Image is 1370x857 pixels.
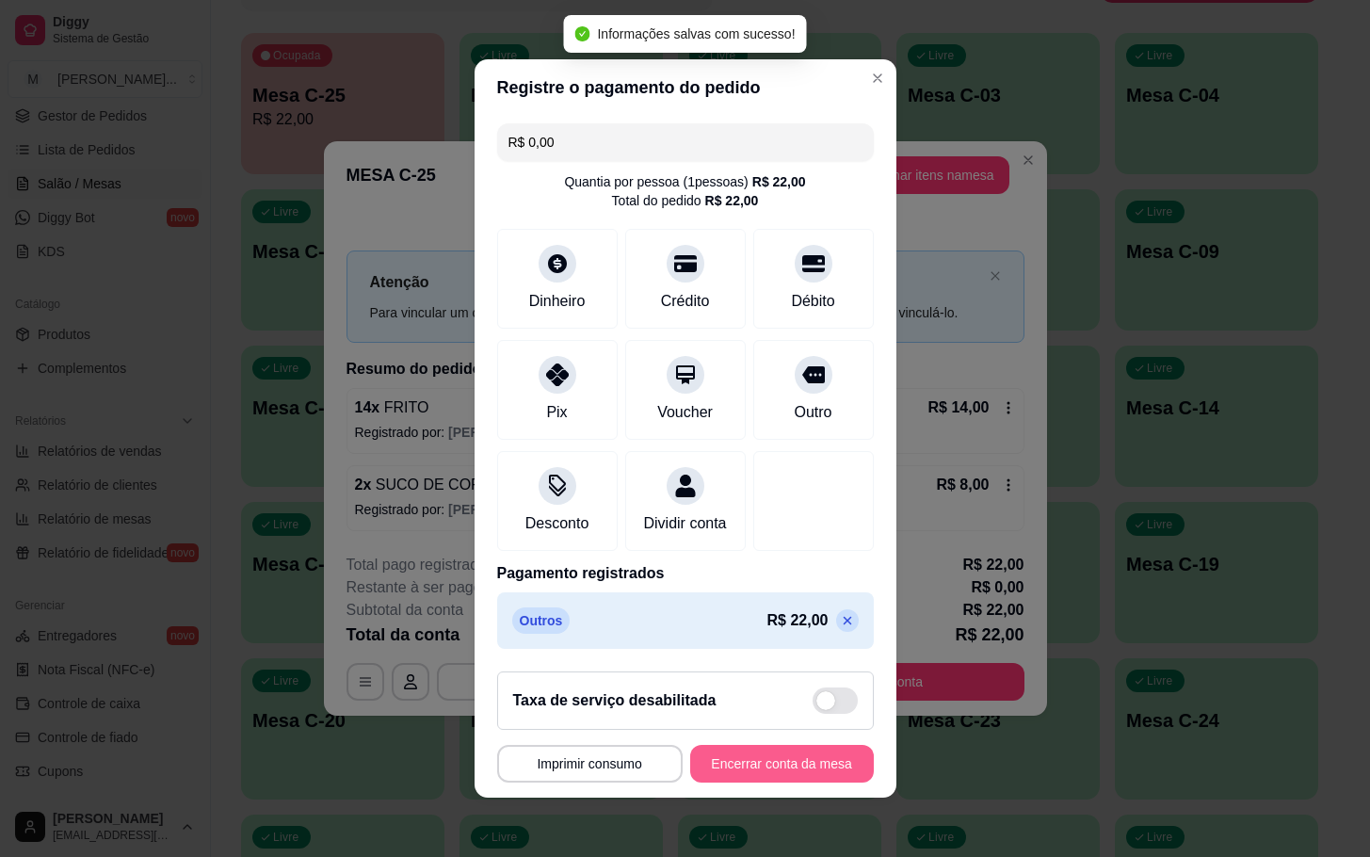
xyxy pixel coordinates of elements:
div: Crédito [661,290,710,313]
header: Registre o pagamento do pedido [475,59,896,116]
p: R$ 22,00 [767,609,829,632]
div: R$ 22,00 [705,191,759,210]
div: Outro [794,401,831,424]
span: Informações salvas com sucesso! [597,26,795,41]
button: Imprimir consumo [497,745,683,783]
span: check-circle [574,26,589,41]
input: Ex.: hambúrguer de cordeiro [508,123,862,161]
div: R$ 22,00 [752,172,806,191]
p: Pagamento registrados [497,562,874,585]
div: Total do pedido [612,191,759,210]
div: Dividir conta [643,512,726,535]
div: Dinheiro [529,290,586,313]
div: Quantia por pessoa ( 1 pessoas) [564,172,805,191]
button: Close [862,63,893,93]
div: Voucher [657,401,713,424]
button: Encerrar conta da mesa [690,745,874,783]
div: Débito [791,290,834,313]
div: Pix [546,401,567,424]
h2: Taxa de serviço desabilitada [513,689,717,712]
p: Outros [512,607,571,634]
div: Desconto [525,512,589,535]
